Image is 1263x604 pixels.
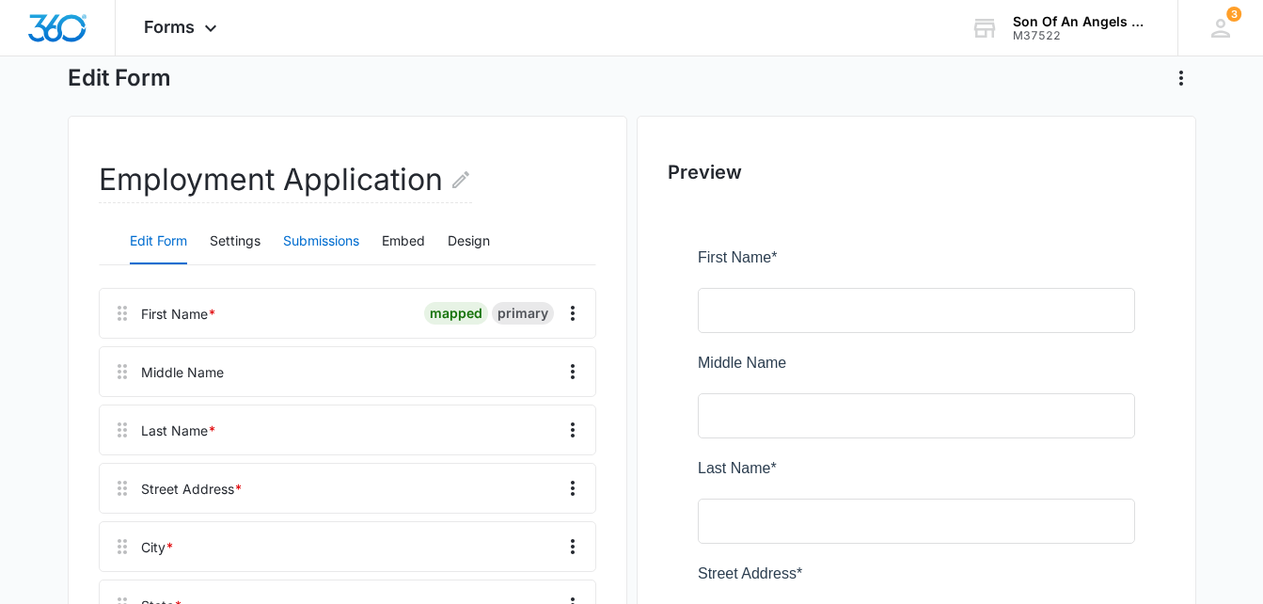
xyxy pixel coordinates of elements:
[1226,7,1241,22] div: notifications count
[283,219,359,264] button: Submissions
[1226,7,1241,22] span: 3
[1013,29,1150,42] div: account id
[558,357,588,387] button: Overflow Menu
[558,415,588,445] button: Overflow Menu
[492,302,554,325] div: primary
[558,298,588,328] button: Overflow Menu
[141,537,174,557] div: City
[668,158,1165,186] h2: Preview
[141,421,216,440] div: Last Name
[99,157,472,203] h2: Employment Application
[141,479,243,499] div: Street Address
[68,64,171,92] h1: Edit Form
[558,532,588,562] button: Overflow Menu
[130,219,187,264] button: Edit Form
[1013,14,1150,29] div: account name
[1166,63,1196,93] button: Actions
[448,219,490,264] button: Design
[424,302,488,325] div: mapped
[558,473,588,503] button: Overflow Menu
[450,157,472,202] button: Edit Form Name
[141,362,224,382] div: Middle Name
[210,219,260,264] button: Settings
[144,17,195,37] span: Forms
[141,304,216,324] div: First Name
[382,219,425,264] button: Embed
